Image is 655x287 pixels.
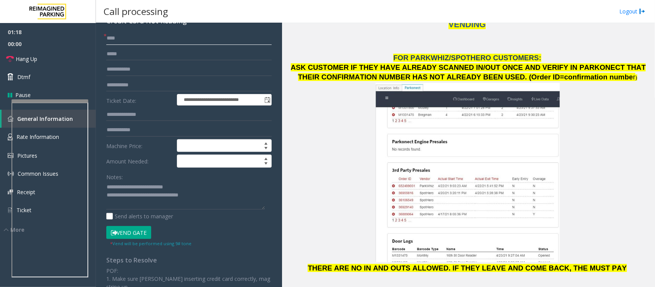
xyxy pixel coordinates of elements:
img: 'icon' [8,171,14,177]
span: Toggle popup [263,94,271,105]
img: 'icon' [8,134,13,140]
span: THERE ARE NO IN AND OUTS ALLOWED. IF THEY LEAVE AND COME BACK, THE MUST PAY [308,264,627,272]
span: ) [635,74,637,81]
span: Increase value [261,155,271,161]
span: Hang Up [16,55,37,63]
span: Increase value [261,140,271,146]
a: Logout [619,7,645,15]
span: ASK CUSTOMER IF THEY HAVE ALREADY SCANNED IN/OUT ONCE AND VERIFY IN PARKONECT THAT THEIR CONFIRMA... [291,63,646,81]
span: Decrease value [261,146,271,152]
label: Amount Needed: [104,155,175,168]
label: Ticket Date: [104,94,175,106]
span: Decrease value [261,161,271,167]
img: logout [639,7,645,15]
h4: Steps to Resolve [106,257,272,264]
h3: Call processing [100,2,172,21]
span: FOR PARKWHIZ/SPOTHERO CUSTOMERS: [393,54,541,62]
label: Notes: [106,170,123,181]
small: Vend will be performed using 9# tone [110,241,191,246]
img: 'icon' [8,207,13,214]
span: r [633,73,635,81]
img: 'icon' [8,153,13,158]
button: Vend Gate [106,226,151,239]
label: Machine Price: [104,139,175,152]
img: 'icon' [8,190,13,195]
img: 'icon' [8,116,13,122]
label: Send alerts to manager [106,212,173,220]
div: More [4,226,96,234]
span: Dtmf [17,73,30,81]
a: General Information [2,110,96,128]
span: Pause [15,91,31,99]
